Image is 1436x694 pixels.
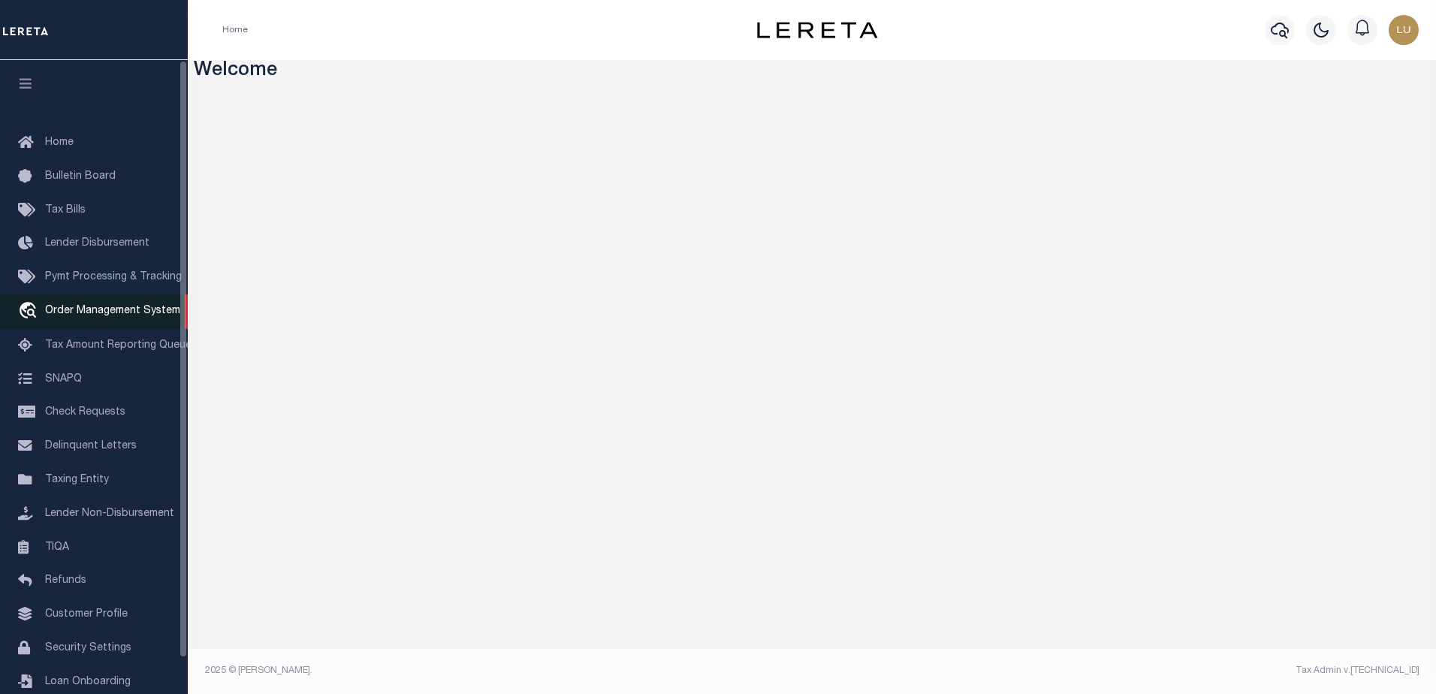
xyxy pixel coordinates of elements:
[45,171,116,182] span: Bulletin Board
[45,677,131,687] span: Loan Onboarding
[45,643,131,653] span: Security Settings
[45,575,86,586] span: Refunds
[45,137,74,148] span: Home
[45,508,174,519] span: Lender Non-Disbursement
[45,272,182,282] span: Pymt Processing & Tracking
[1389,15,1419,45] img: svg+xml;base64,PHN2ZyB4bWxucz0iaHR0cDovL3d3dy53My5vcmcvMjAwMC9zdmciIHBvaW50ZXItZXZlbnRzPSJub25lIi...
[45,205,86,216] span: Tax Bills
[45,407,125,418] span: Check Requests
[45,542,69,552] span: TIQA
[45,441,137,451] span: Delinquent Letters
[823,664,1419,677] div: Tax Admin v.[TECHNICAL_ID]
[45,306,180,316] span: Order Management System
[45,609,128,620] span: Customer Profile
[45,373,82,384] span: SNAPQ
[757,22,877,38] img: logo-dark.svg
[18,302,42,321] i: travel_explore
[194,60,1431,83] h3: Welcome
[222,23,248,37] li: Home
[194,664,813,677] div: 2025 © [PERSON_NAME].
[45,238,149,249] span: Lender Disbursement
[45,475,109,485] span: Taxing Entity
[45,340,192,351] span: Tax Amount Reporting Queue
